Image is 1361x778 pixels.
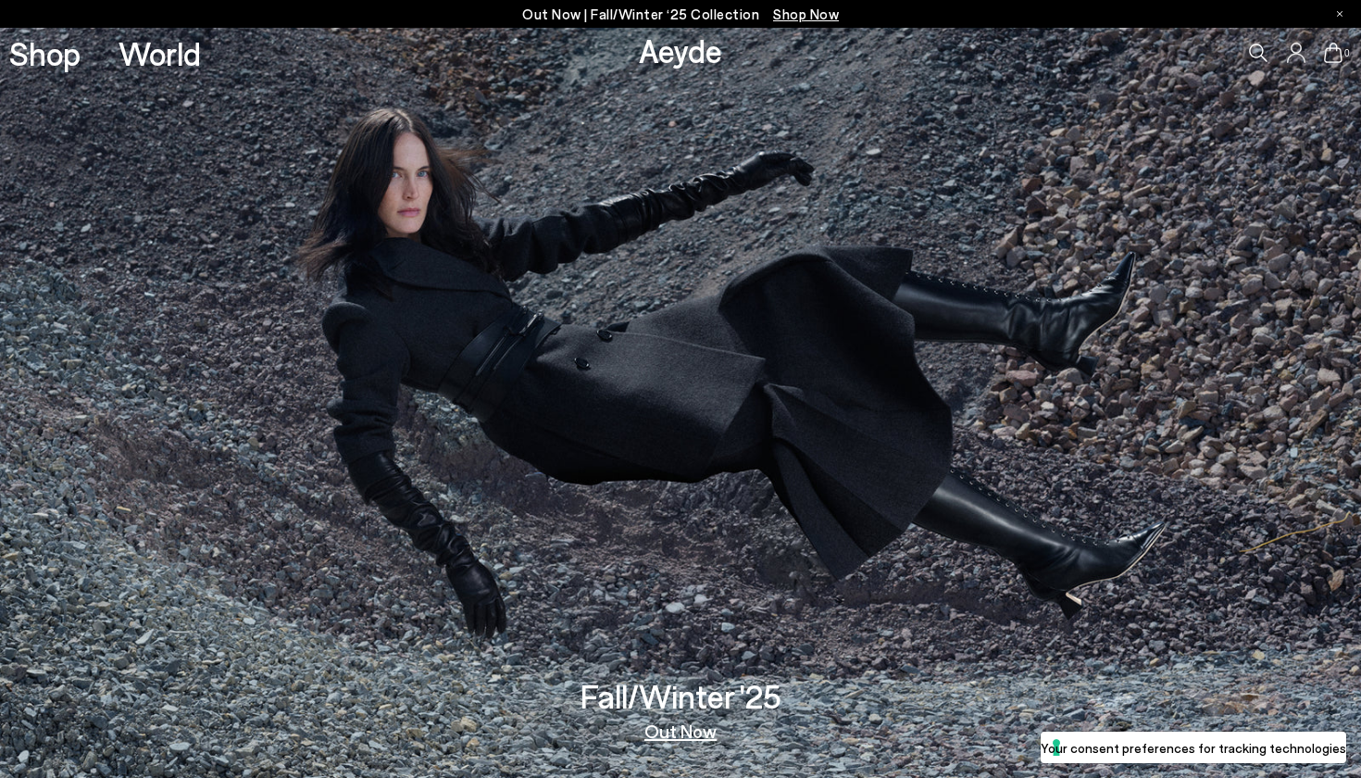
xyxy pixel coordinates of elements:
a: 0 [1324,43,1342,63]
a: Shop [9,37,81,69]
a: Out Now [644,722,717,740]
label: Your consent preferences for tracking technologies [1041,738,1346,758]
h3: Fall/Winter '25 [581,680,781,712]
a: Aeyde [639,31,722,69]
span: 0 [1342,48,1352,58]
a: World [119,37,201,69]
button: Your consent preferences for tracking technologies [1041,732,1346,763]
span: Navigate to /collections/new-in [773,6,839,22]
p: Out Now | Fall/Winter ‘25 Collection [522,3,839,26]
